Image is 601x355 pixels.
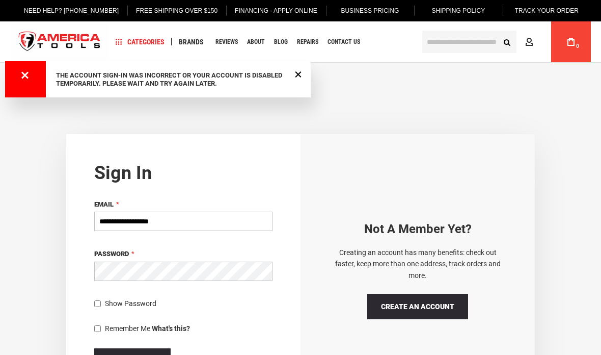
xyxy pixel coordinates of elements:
[323,35,365,49] a: Contact Us
[364,222,472,236] strong: Not a Member yet?
[111,35,169,49] a: Categories
[179,38,204,45] span: Brands
[152,324,190,333] strong: What's this?
[242,35,269,49] a: About
[297,39,318,45] span: Repairs
[94,250,129,258] span: Password
[576,43,579,49] span: 0
[367,294,468,319] a: Create an Account
[10,23,109,61] img: America Tools
[247,39,265,45] span: About
[381,302,454,311] span: Create an Account
[94,200,114,208] span: Email
[269,35,292,49] a: Blog
[432,7,485,14] span: Shipping Policy
[292,35,323,49] a: Repairs
[10,23,109,61] a: store logo
[329,247,507,281] p: Creating an account has many benefits: check out faster, keep more than one address, track orders...
[105,324,150,333] span: Remember Me
[56,71,290,87] div: The account sign-in was incorrect or your account is disabled temporarily. Please wait and try ag...
[561,21,581,62] a: 0
[215,39,238,45] span: Reviews
[274,39,288,45] span: Blog
[116,38,165,45] span: Categories
[211,35,242,49] a: Reviews
[105,299,156,308] span: Show Password
[94,162,152,184] strong: Sign in
[174,35,208,49] a: Brands
[327,39,360,45] span: Contact Us
[497,32,516,52] button: Search
[292,67,305,81] div: Close Message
